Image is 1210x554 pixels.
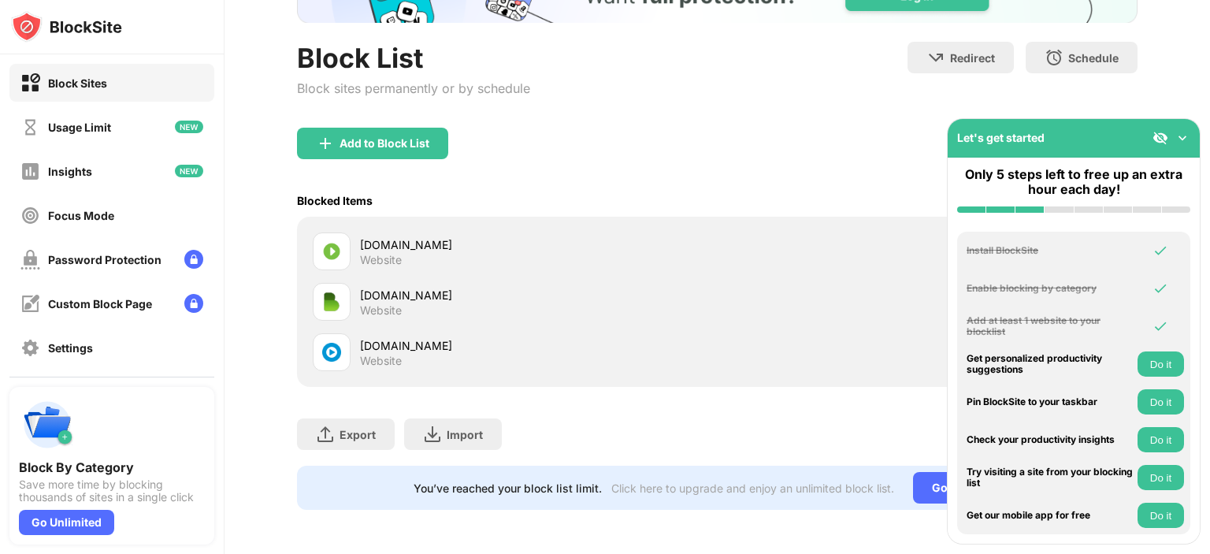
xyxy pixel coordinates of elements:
[48,209,114,222] div: Focus Mode
[175,165,203,177] img: new-icon.svg
[322,292,341,311] img: favicons
[360,236,717,253] div: [DOMAIN_NAME]
[322,242,341,261] img: favicons
[340,137,429,150] div: Add to Block List
[360,303,402,318] div: Website
[950,51,995,65] div: Redirect
[11,11,122,43] img: logo-blocksite.svg
[967,283,1134,294] div: Enable blocking by category
[967,510,1134,521] div: Get our mobile app for free
[957,167,1190,197] div: Only 5 steps left to free up an extra hour each day!
[340,428,376,441] div: Export
[360,337,717,354] div: [DOMAIN_NAME]
[360,354,402,368] div: Website
[297,194,373,207] div: Blocked Items
[48,165,92,178] div: Insights
[19,510,114,535] div: Go Unlimited
[48,341,93,355] div: Settings
[1152,243,1168,258] img: omni-check.svg
[447,428,483,441] div: Import
[967,353,1134,376] div: Get personalized productivity suggestions
[297,80,530,96] div: Block sites permanently or by schedule
[1138,351,1184,377] button: Do it
[184,294,203,313] img: lock-menu.svg
[967,434,1134,445] div: Check your productivity insights
[1138,465,1184,490] button: Do it
[297,42,530,74] div: Block List
[20,250,40,270] img: password-protection-off.svg
[1138,503,1184,528] button: Do it
[48,121,111,134] div: Usage Limit
[1138,389,1184,415] button: Do it
[19,459,205,475] div: Block By Category
[1175,130,1190,146] img: omni-setup-toggle.svg
[611,481,894,495] div: Click here to upgrade and enjoy an unlimited block list.
[967,245,1134,256] div: Install BlockSite
[20,117,40,137] img: time-usage-off.svg
[913,472,1021,504] div: Go Unlimited
[1138,427,1184,452] button: Do it
[19,478,205,504] div: Save more time by blocking thousands of sites in a single click
[1068,51,1119,65] div: Schedule
[967,467,1134,489] div: Try visiting a site from your blocking list
[360,287,717,303] div: [DOMAIN_NAME]
[175,121,203,133] img: new-icon.svg
[967,315,1134,338] div: Add at least 1 website to your blocklist
[322,343,341,362] img: favicons
[967,396,1134,407] div: Pin BlockSite to your taskbar
[1152,318,1168,334] img: omni-check.svg
[957,131,1045,144] div: Let's get started
[20,294,40,314] img: customize-block-page-off.svg
[48,297,152,310] div: Custom Block Page
[184,250,203,269] img: lock-menu.svg
[1152,281,1168,296] img: omni-check.svg
[20,162,40,181] img: insights-off.svg
[360,253,402,267] div: Website
[20,73,40,93] img: block-on.svg
[48,253,161,266] div: Password Protection
[1152,130,1168,146] img: eye-not-visible.svg
[48,76,107,90] div: Block Sites
[414,481,602,495] div: You’ve reached your block list limit.
[19,396,76,453] img: push-categories.svg
[20,338,40,358] img: settings-off.svg
[20,206,40,225] img: focus-off.svg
